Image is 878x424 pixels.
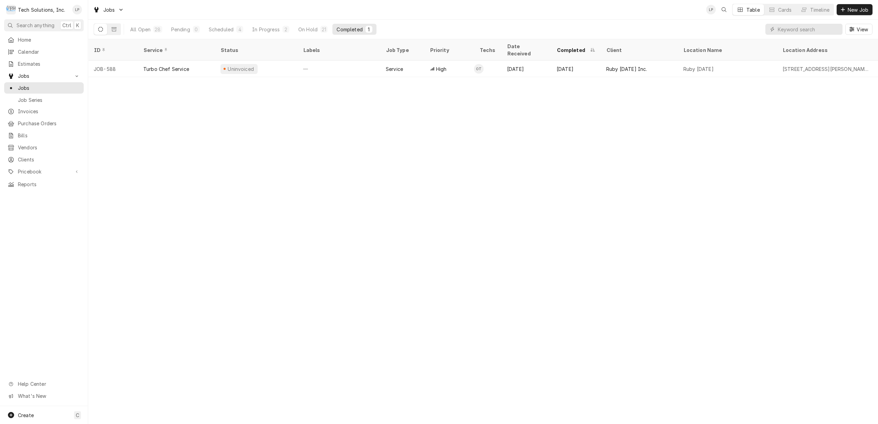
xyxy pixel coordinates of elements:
[322,26,326,33] div: 21
[367,26,371,33] div: 1
[4,142,84,153] a: Vendors
[18,144,80,151] span: Vendors
[155,26,161,33] div: 28
[227,65,255,73] div: Uninvoiced
[18,120,80,127] span: Purchase Orders
[474,64,484,74] div: OT
[18,84,80,92] span: Jobs
[4,19,84,31] button: Search anythingCtrlK
[386,65,403,73] div: Service
[4,179,84,190] a: Reports
[337,26,362,33] div: Completed
[479,46,496,54] div: Techs
[18,380,80,388] span: Help Center
[474,64,484,74] div: Otis Tooley's Avatar
[143,46,208,54] div: Service
[72,5,82,14] div: Lisa Paschal's Avatar
[551,61,601,77] div: [DATE]
[507,43,544,57] div: Date Received
[4,130,84,141] a: Bills
[18,412,34,418] span: Create
[18,392,80,400] span: What's New
[4,106,84,117] a: Invoices
[94,46,131,54] div: ID
[238,26,242,33] div: 4
[171,26,190,33] div: Pending
[17,22,54,29] span: Search anything
[18,156,80,163] span: Clients
[706,5,716,14] div: Lisa Paschal's Avatar
[103,6,115,13] span: Jobs
[746,6,760,13] div: Table
[606,65,647,73] div: Ruby [DATE] Inc.
[303,46,375,54] div: Labels
[18,108,80,115] span: Invoices
[298,26,318,33] div: On Hold
[4,166,84,177] a: Go to Pricebook
[209,26,234,33] div: Scheduled
[18,132,80,139] span: Bills
[284,26,288,33] div: 2
[855,26,869,33] span: View
[778,24,839,35] input: Keyword search
[130,26,151,33] div: All Open
[557,46,588,54] div: Completed
[194,26,198,33] div: 0
[4,390,84,402] a: Go to What's New
[18,48,80,55] span: Calendar
[6,5,16,14] div: Tech Solutions, Inc.'s Avatar
[76,22,79,29] span: K
[298,61,380,77] div: —
[846,6,870,13] span: New Job
[18,60,80,67] span: Estimates
[436,65,447,73] span: High
[837,4,872,15] button: New Job
[4,118,84,129] a: Purchase Orders
[606,46,671,54] div: Client
[18,168,70,175] span: Pricebook
[706,5,716,14] div: LP
[4,34,84,45] a: Home
[18,6,65,13] div: Tech Solutions, Inc.
[4,82,84,94] a: Jobs
[810,6,829,13] div: Timeline
[72,5,82,14] div: LP
[62,22,71,29] span: Ctrl
[220,46,291,54] div: Status
[6,5,16,14] div: T
[783,46,869,54] div: Location Address
[719,4,730,15] button: Open search
[778,6,792,13] div: Cards
[18,96,80,104] span: Job Series
[783,65,871,73] div: [STREET_ADDRESS][PERSON_NAME][PERSON_NAME]
[4,46,84,57] a: Calendar
[4,58,84,70] a: Estimates
[683,65,714,73] div: Ruby [DATE]
[88,61,138,77] div: JOB-588
[430,46,467,54] div: Priority
[18,181,80,188] span: Reports
[683,46,770,54] div: Location Name
[4,70,84,82] a: Go to Jobs
[18,72,70,79] span: Jobs
[252,26,280,33] div: In Progress
[18,36,80,43] span: Home
[845,24,872,35] button: View
[143,65,189,73] div: Turbo Chef Service
[386,46,419,54] div: Job Type
[4,154,84,165] a: Clients
[502,61,551,77] div: [DATE]
[4,94,84,106] a: Job Series
[90,4,127,15] a: Go to Jobs
[76,412,79,419] span: C
[4,378,84,390] a: Go to Help Center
